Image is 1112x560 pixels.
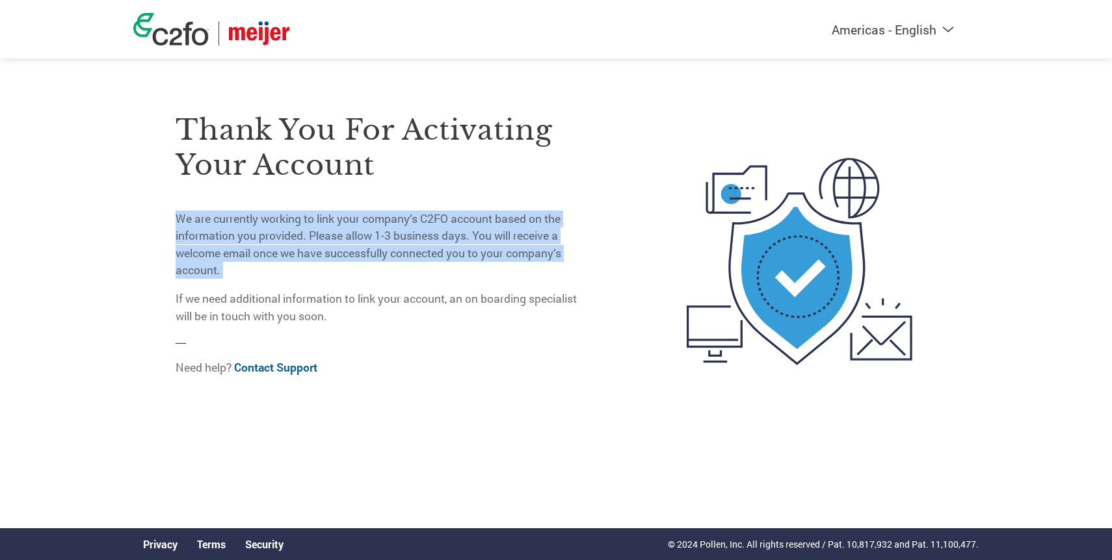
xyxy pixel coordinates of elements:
a: Security [245,537,284,551]
p: If we need additional information to link your account, an on boarding specialist will be in touc... [176,290,587,325]
img: activated [663,84,936,439]
a: Terms [197,537,226,551]
h3: Thank you for activating your account [176,112,587,183]
p: © 2024 Pollen, Inc. All rights reserved / Pat. 10,817,932 and Pat. 11,100,477. [668,537,979,551]
img: c2fo logo [133,13,209,45]
img: Meijer [229,21,289,45]
p: Need help? [176,359,587,376]
a: Contact Support [234,360,317,375]
div: — [176,84,587,388]
p: We are currently working to link your company’s C2FO account based on the information you provide... [176,210,587,279]
a: Privacy [143,537,178,551]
